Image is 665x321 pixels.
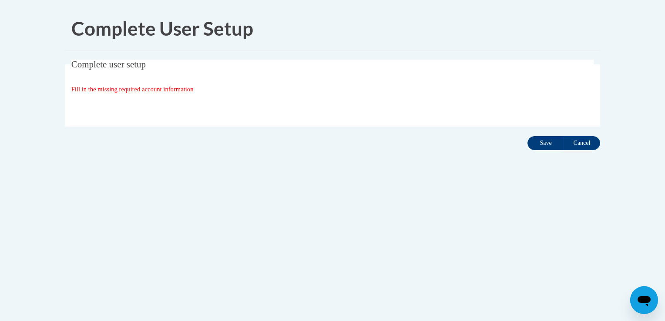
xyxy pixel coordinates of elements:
[71,17,253,40] span: Complete User Setup
[564,136,600,150] input: Cancel
[71,86,194,93] span: Fill in the missing required account information
[71,59,146,70] span: Complete user setup
[630,286,658,314] iframe: Button to launch messaging window
[527,136,564,150] input: Save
